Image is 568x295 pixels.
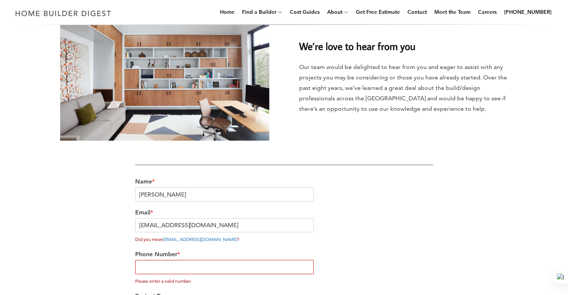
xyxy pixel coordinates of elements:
label: Phone Number [135,251,433,258]
h2: We’re love to hear from you [299,28,508,54]
iframe: Drift Widget Chat Controller [531,258,559,286]
label: Name [135,178,433,186]
label: Did you mean ? [135,235,433,243]
a: [EMAIL_ADDRESS][DOMAIN_NAME] [163,236,237,242]
label: Please enter a valid number. [135,277,433,285]
label: Email [135,209,433,217]
img: Home Builder Digest [12,6,115,21]
p: Our team would be delighted to hear from you and eager to assist with any projects you may be con... [299,62,508,114]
